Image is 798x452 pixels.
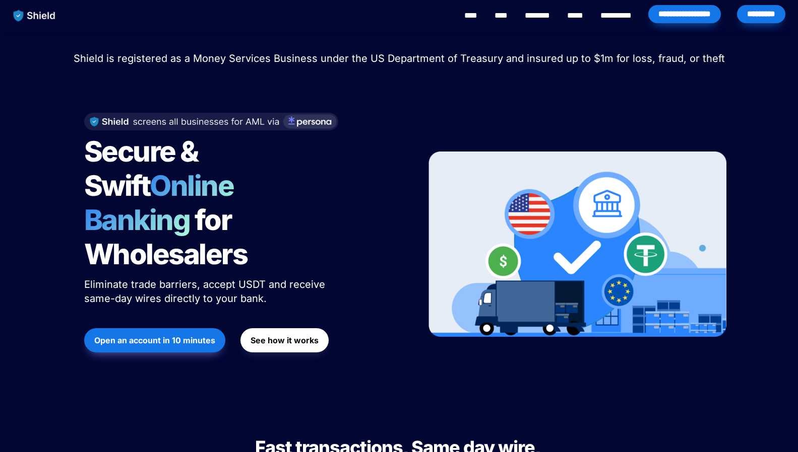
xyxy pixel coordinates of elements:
[84,134,203,203] span: Secure & Swift
[84,328,225,352] button: Open an account in 10 minutes
[84,323,225,357] a: Open an account in 10 minutes
[84,169,244,237] span: Online Banking
[84,203,248,271] span: for Wholesalers
[9,5,60,26] img: website logo
[251,335,319,345] strong: See how it works
[94,335,215,345] strong: Open an account in 10 minutes
[74,52,725,64] span: Shield is registered as a Money Services Business under the US Department of Treasury and insured...
[240,323,329,357] a: See how it works
[240,328,329,352] button: See how it works
[84,278,328,305] span: Eliminate trade barriers, accept USDT and receive same-day wires directly to your bank.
